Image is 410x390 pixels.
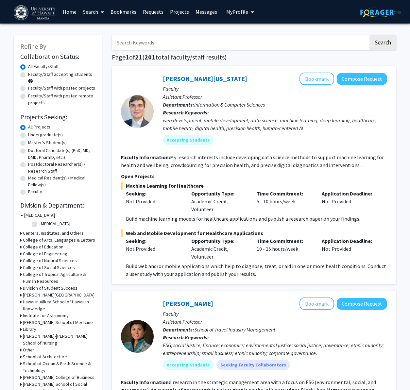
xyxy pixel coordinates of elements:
[337,73,387,85] button: Compose Request to Peter Washington
[126,197,181,205] div: Not Provided
[299,297,334,310] button: Add Xiaodan Mao-Clark to Bookmarks
[5,361,28,385] iframe: Chat
[28,139,67,146] label: Master's Student(s)
[23,347,34,353] h3: Other
[14,5,57,20] img: University of Hawaiʻi at Mānoa Logo
[28,71,92,78] label: Faculty/Staff accepting students
[121,182,387,190] span: Machine Learning for Healthcare
[299,73,334,85] button: Add Peter Washington to Bookmarks
[163,75,247,83] a: [PERSON_NAME][US_STATE]
[163,135,214,145] mat-chip: Accepting Students
[192,0,220,23] a: Messages
[23,237,95,244] h3: College of Arts, Languages & Letters
[20,113,95,121] h2: Projects Seeking:
[23,244,63,250] h3: College of Education
[20,201,95,209] h2: Division & Department:
[28,188,42,195] label: Faculty
[257,190,312,197] p: Time Commitment:
[24,212,55,219] h3: [MEDICAL_DATA]
[23,360,95,374] h3: School of Ocean & Earth Science & Technology
[163,334,209,341] b: Research Keywords:
[163,101,194,108] b: Departments:
[191,190,247,197] p: Opportunity Type:
[20,42,46,50] span: Refine By
[369,35,396,50] button: Search
[135,53,142,61] span: 21
[191,237,247,245] p: Opportunity Type:
[317,237,382,261] div: Not Provided
[163,318,387,326] p: Assistant Professor
[163,360,214,370] mat-chip: Accepting Students
[107,0,140,23] a: Bookmarks
[23,250,67,257] h3: College of Engineering
[186,190,252,213] div: Academic Credit, Volunteer
[257,237,312,245] p: Time Commitment:
[121,154,170,161] b: Faculty Information:
[126,215,387,223] p: Build machine learning models for healthcare applications and publish a research paper on your fi...
[216,360,290,370] mat-chip: Seeking Faculty Collaborators
[163,326,194,333] b: Departments:
[60,0,80,23] a: Home
[23,374,94,381] h3: [PERSON_NAME] College of Business
[167,0,192,23] a: Projects
[23,333,95,347] h3: [PERSON_NAME]-[PERSON_NAME] School of Nursing
[23,353,67,360] h3: School of Architecture
[112,53,396,61] h1: Page of ( total faculty/staff results)
[163,109,209,116] b: Research Keywords:
[28,161,95,175] label: Postdoctoral Researcher(s) / Research Staff
[126,53,129,61] span: 1
[194,326,275,333] span: School of Travel Industry Management
[322,237,377,245] p: Application Deadline:
[163,116,387,132] div: web development, mobile development, data science, machine learning, deep learning, healthcare, m...
[126,262,387,278] p: Build web and/or mobile applications which help to diagnose, treat, or aid in one or more health ...
[112,35,368,50] input: Search Keywords
[322,190,377,197] p: Application Deadline:
[23,292,94,298] h3: [PERSON_NAME][GEOGRAPHIC_DATA]
[121,229,387,237] span: Web and Mobile Development for Healthcare Applications
[186,237,252,261] div: Academic Credit, Volunteer
[23,285,77,292] h3: Division of Student Success
[80,0,107,23] a: Search
[145,53,155,61] span: 201
[23,298,95,312] h3: Hawaiʻinuiākea School of Hawaiian Knowledge
[28,131,63,138] label: Undergraduate(s)
[163,341,387,357] div: ESG; social justice; finance; economics; environmental justice; social justice; governance; ethni...
[163,299,213,308] a: [PERSON_NAME]
[337,298,387,310] button: Compose Request to Xiaodan Mao-Clark
[23,319,93,326] h3: [PERSON_NAME] School of Medicine
[317,190,382,213] div: Not Provided
[163,85,387,93] p: Faculty
[226,8,248,15] span: My Profile
[28,175,95,188] label: Medical Resident(s) / Medical Fellow(s)
[360,7,401,17] img: ForagerOne Logo
[140,0,167,23] a: Requests
[23,257,77,264] h3: College of Natural Sciences
[28,63,59,70] label: All Faculty/Staff
[194,101,265,108] span: Information & Computer Sciences
[28,93,95,106] label: Faculty/Staff with posted remote projects
[28,147,95,161] label: Doctoral Candidate(s) (PhD, MD, DMD, PharmD, etc.)
[163,310,387,318] p: Faculty
[28,85,95,92] label: Faculty/Staff with posted projects
[121,172,387,180] p: Open Projects
[163,93,387,101] p: Assistant Professor
[126,237,181,245] p: Seeking:
[23,264,75,271] h3: College of Social Sciences
[252,190,317,213] div: 5 - 10 hours/week
[126,190,181,197] p: Seeking:
[126,245,181,253] div: Not Provided
[20,53,95,60] h2: Collaboration Status:
[121,154,384,168] fg-read-more: My research interests include developing data science methods to support machine learning for hea...
[40,220,70,227] label: [MEDICAL_DATA]
[23,312,69,319] h3: Institute for Astronomy
[23,230,84,237] h3: Centers, Institutes, and Others
[23,271,95,285] h3: College of Tropical Agriculture & Human Resources
[28,124,50,130] label: All Projects
[252,237,317,261] div: 10 - 15 hours/week
[121,379,170,385] b: Faculty Information:
[23,326,36,333] h3: Library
